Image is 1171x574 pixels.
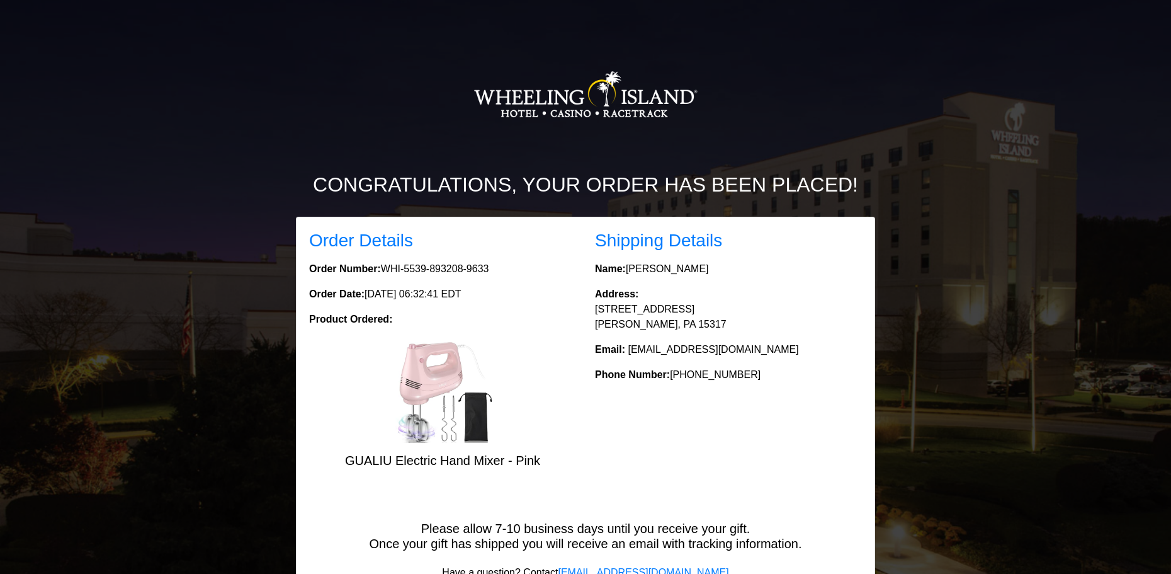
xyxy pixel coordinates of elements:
[595,287,862,332] p: [STREET_ADDRESS] [PERSON_NAME], PA 15317
[309,289,365,299] strong: Order Date:
[309,287,576,302] p: [DATE] 06:32:41 EDT
[595,342,862,357] p: [EMAIL_ADDRESS][DOMAIN_NAME]
[297,521,874,536] h5: Please allow 7-10 business days until you receive your gift.
[595,289,638,299] strong: Address:
[297,536,874,551] h5: Once your gift has shipped you will receive an email with tracking information.
[309,230,576,251] h3: Order Details
[595,369,670,380] strong: Phone Number:
[595,344,625,355] strong: Email:
[595,367,862,382] p: [PHONE_NUMBER]
[595,261,862,277] p: [PERSON_NAME]
[595,263,626,274] strong: Name:
[595,230,862,251] h3: Shipping Details
[309,453,576,468] h5: GUALIU Electric Hand Mixer - Pink
[392,342,493,443] img: GUALIU Electric Hand Mixer - Pink
[309,314,392,324] strong: Product Ordered:
[309,263,381,274] strong: Order Number:
[236,173,935,197] h2: Congratulations, your order has been placed!
[473,32,698,158] img: Logo
[309,261,576,277] p: WHI-5539-893208-9633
